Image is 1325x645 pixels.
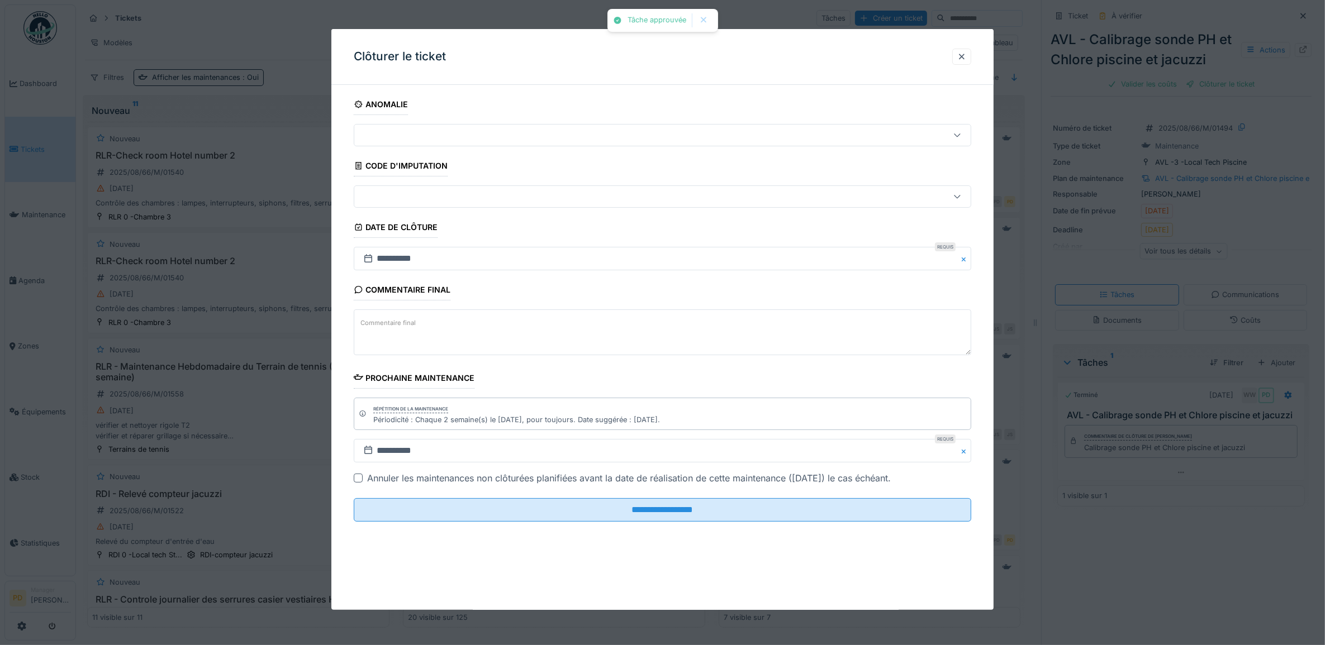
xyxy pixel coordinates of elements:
[959,247,971,270] button: Close
[354,370,475,389] div: Prochaine maintenance
[373,414,660,425] div: Périodicité : Chaque 2 semaine(s) le [DATE], pour toujours. Date suggérée : [DATE].
[935,242,956,251] div: Requis
[367,471,891,485] div: Annuler les maintenances non clôturées planifiées avant la date de réalisation de cette maintenan...
[354,50,446,64] h3: Clôturer le ticket
[354,157,448,176] div: Code d'imputation
[354,281,451,300] div: Commentaire final
[959,439,971,462] button: Close
[354,96,409,115] div: Anomalie
[358,316,418,330] label: Commentaire final
[935,434,956,443] div: Requis
[628,16,686,25] div: Tâche approuvée
[354,219,438,238] div: Date de clôture
[373,405,448,413] div: Répétition de la maintenance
